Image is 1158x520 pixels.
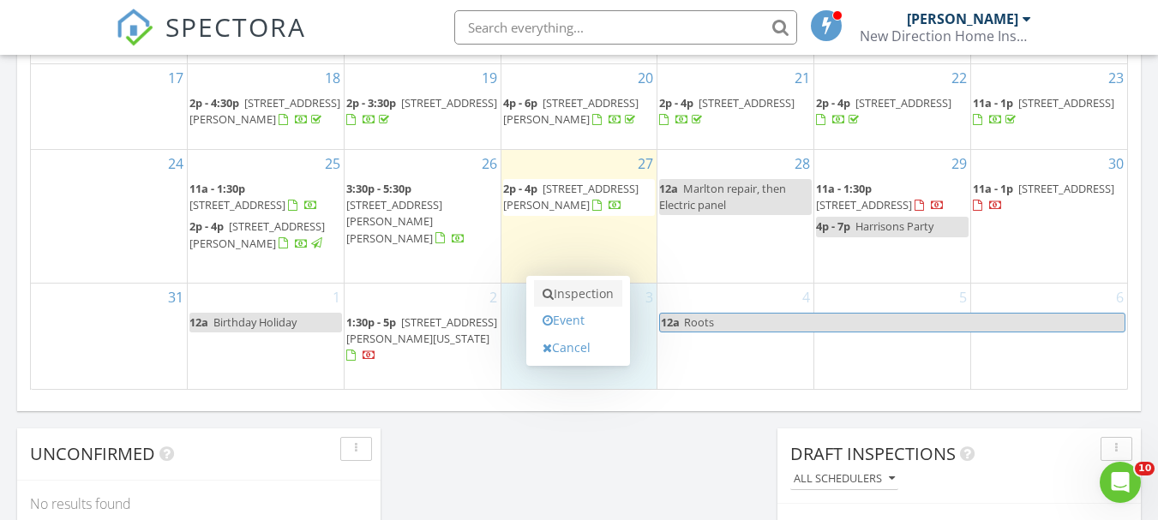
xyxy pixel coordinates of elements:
[346,95,497,127] a: 2p - 3:30p [STREET_ADDRESS]
[116,23,306,59] a: SPECTORA
[189,95,340,127] span: [STREET_ADDRESS][PERSON_NAME]
[189,218,325,250] span: [STREET_ADDRESS][PERSON_NAME]
[1105,150,1127,177] a: Go to August 30, 2025
[346,93,499,130] a: 2p - 3:30p [STREET_ADDRESS]
[907,10,1018,27] div: [PERSON_NAME]
[188,150,345,284] td: Go to August 25, 2025
[346,179,499,249] a: 3:30p - 5:30p [STREET_ADDRESS][PERSON_NAME][PERSON_NAME]
[344,283,501,389] td: Go to September 2, 2025
[1018,95,1114,111] span: [STREET_ADDRESS]
[973,181,1114,212] a: 11a - 1p [STREET_ADDRESS]
[346,314,396,330] span: 1:30p - 5p
[534,280,622,308] a: Inspection
[699,95,795,111] span: [STREET_ADDRESS]
[165,64,187,92] a: Go to August 17, 2025
[346,197,442,245] span: [STREET_ADDRESS][PERSON_NAME][PERSON_NAME]
[401,95,497,111] span: [STREET_ADDRESS]
[970,63,1127,149] td: Go to August 23, 2025
[816,197,912,212] span: [STREET_ADDRESS]
[1113,284,1127,311] a: Go to September 6, 2025
[973,95,1114,127] a: 11a - 1p [STREET_ADDRESS]
[346,314,497,362] a: 1:30p - 5p [STREET_ADDRESS][PERSON_NAME][US_STATE]
[503,179,656,216] a: 2p - 4p [STREET_ADDRESS][PERSON_NAME]
[855,95,951,111] span: [STREET_ADDRESS]
[534,334,622,362] a: Cancel
[816,218,850,234] span: 4p - 7p
[189,218,325,250] a: 2p - 4p [STREET_ADDRESS][PERSON_NAME]
[816,181,945,212] a: 11a - 1:30p [STREET_ADDRESS]
[346,181,465,246] a: 3:30p - 5:30p [STREET_ADDRESS][PERSON_NAME][PERSON_NAME]
[799,284,813,311] a: Go to September 4, 2025
[321,150,344,177] a: Go to August 25, 2025
[790,442,956,465] span: Draft Inspections
[31,150,188,284] td: Go to August 24, 2025
[659,181,786,212] span: Marlton repair, then Electric panel
[1105,64,1127,92] a: Go to August 23, 2025
[970,150,1127,284] td: Go to August 30, 2025
[1135,462,1155,475] span: 10
[684,314,714,330] span: Roots
[790,468,898,491] button: All schedulers
[503,95,537,111] span: 4p - 6p
[501,283,657,389] td: Go to September 3, 2025
[31,63,188,149] td: Go to August 17, 2025
[1100,462,1141,503] iframe: Intercom live chat
[816,179,969,216] a: 11a - 1:30p [STREET_ADDRESS]
[189,314,208,330] span: 12a
[860,27,1031,45] div: New Direction Home Inspection LLC
[948,150,970,177] a: Go to August 29, 2025
[116,9,153,46] img: The Best Home Inspection Software - Spectora
[657,283,814,389] td: Go to September 4, 2025
[816,95,850,111] span: 2p - 4p
[659,95,795,127] a: 2p - 4p [STREET_ADDRESS]
[188,63,345,149] td: Go to August 18, 2025
[31,283,188,389] td: Go to August 31, 2025
[973,93,1125,130] a: 11a - 1p [STREET_ADDRESS]
[659,181,678,196] span: 12a
[973,95,1013,111] span: 11a - 1p
[659,93,812,130] a: 2p - 4p [STREET_ADDRESS]
[344,150,501,284] td: Go to August 26, 2025
[816,181,872,196] span: 11a - 1:30p
[30,442,155,465] span: Unconfirmed
[794,473,895,485] div: All schedulers
[956,284,970,311] a: Go to September 5, 2025
[501,150,657,284] td: Go to August 27, 2025
[503,95,639,127] span: [STREET_ADDRESS][PERSON_NAME]
[973,179,1125,216] a: 11a - 1p [STREET_ADDRESS]
[657,63,814,149] td: Go to August 21, 2025
[346,313,499,367] a: 1:30p - 5p [STREET_ADDRESS][PERSON_NAME][US_STATE]
[816,93,969,130] a: 2p - 4p [STREET_ADDRESS]
[189,197,285,212] span: [STREET_ADDRESS]
[165,150,187,177] a: Go to August 24, 2025
[165,284,187,311] a: Go to August 31, 2025
[503,181,537,196] span: 2p - 4p
[534,307,622,334] a: Event
[189,93,342,130] a: 2p - 4:30p [STREET_ADDRESS][PERSON_NAME]
[814,283,971,389] td: Go to September 5, 2025
[344,63,501,149] td: Go to August 19, 2025
[478,64,501,92] a: Go to August 19, 2025
[189,95,239,111] span: 2p - 4:30p
[189,181,245,196] span: 11a - 1:30p
[814,150,971,284] td: Go to August 29, 2025
[165,9,306,45] span: SPECTORA
[791,64,813,92] a: Go to August 21, 2025
[657,150,814,284] td: Go to August 28, 2025
[346,181,411,196] span: 3:30p - 5:30p
[188,283,345,389] td: Go to September 1, 2025
[454,10,797,45] input: Search everything...
[346,314,497,346] span: [STREET_ADDRESS][PERSON_NAME][US_STATE]
[948,64,970,92] a: Go to August 22, 2025
[855,218,933,234] span: Harrisons Party
[346,95,396,111] span: 2p - 3:30p
[791,150,813,177] a: Go to August 28, 2025
[189,218,224,234] span: 2p - 4p
[503,181,639,212] span: [STREET_ADDRESS][PERSON_NAME]
[189,179,342,216] a: 11a - 1:30p [STREET_ADDRESS]
[329,284,344,311] a: Go to September 1, 2025
[970,283,1127,389] td: Go to September 6, 2025
[814,63,971,149] td: Go to August 22, 2025
[189,217,342,254] a: 2p - 4p [STREET_ADDRESS][PERSON_NAME]
[1018,181,1114,196] span: [STREET_ADDRESS]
